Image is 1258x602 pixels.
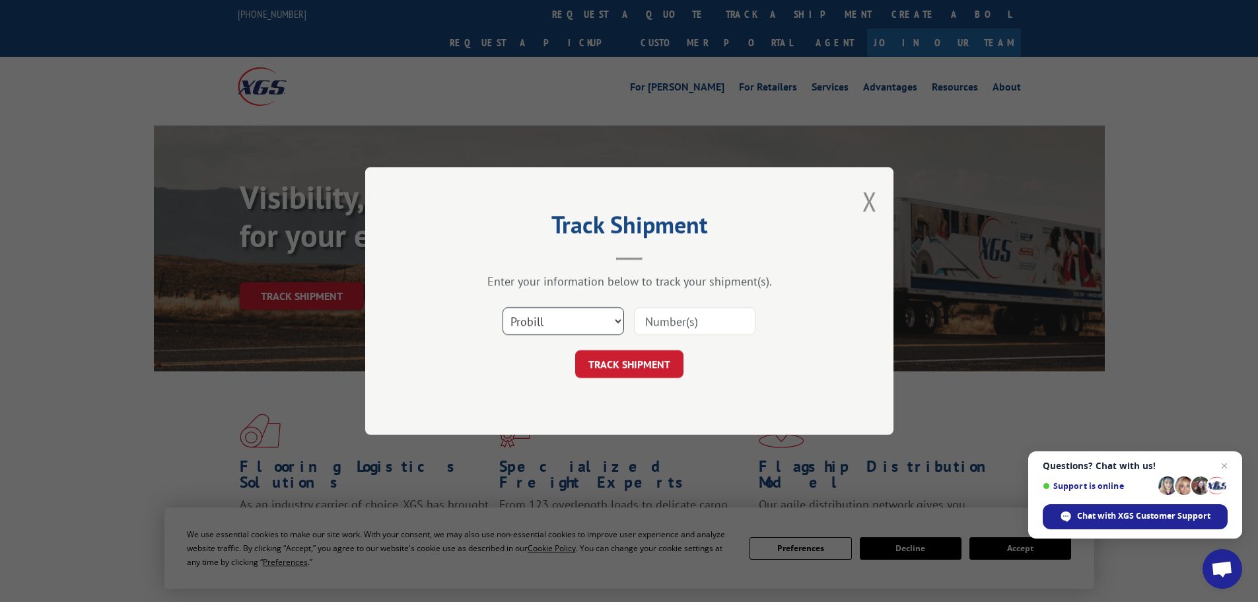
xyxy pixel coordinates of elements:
[431,274,827,289] div: Enter your information below to track your shipment(s).
[431,215,827,241] h2: Track Shipment
[1216,458,1232,474] span: Close chat
[634,307,755,335] input: Number(s)
[1043,481,1154,491] span: Support is online
[1043,461,1228,471] span: Questions? Chat with us!
[862,184,877,219] button: Close modal
[575,350,683,378] button: TRACK SHIPMENT
[1077,510,1210,522] span: Chat with XGS Customer Support
[1043,504,1228,529] div: Chat with XGS Customer Support
[1203,549,1242,589] div: Open chat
